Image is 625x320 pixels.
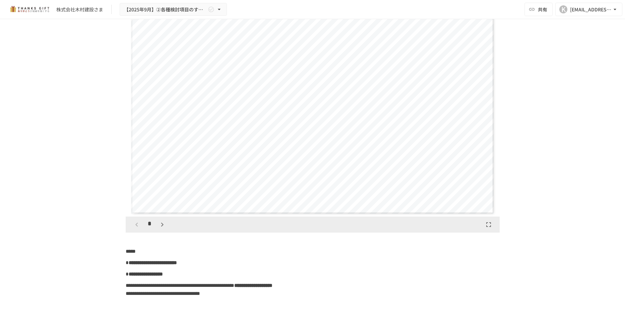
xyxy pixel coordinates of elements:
img: mMP1OxWUAhQbsRWCurg7vIHe5HqDpP7qZo7fRoNLXQh [8,4,51,15]
button: K[EMAIL_ADDRESS][DOMAIN_NAME] [555,3,622,16]
div: Page 1 [126,8,500,217]
button: 【2025年9月】②各種検討項目のすり合わせ/ THANKS GIFTキックオフMTG [120,3,227,16]
div: 株式会社木村建設さま [56,6,103,13]
button: 共有 [524,3,553,16]
span: 共有 [538,6,547,13]
div: [EMAIL_ADDRESS][DOMAIN_NAME] [570,5,612,14]
span: 【2025年9月】②各種検討項目のすり合わせ/ THANKS GIFTキックオフMTG [124,5,206,14]
div: K [559,5,567,13]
